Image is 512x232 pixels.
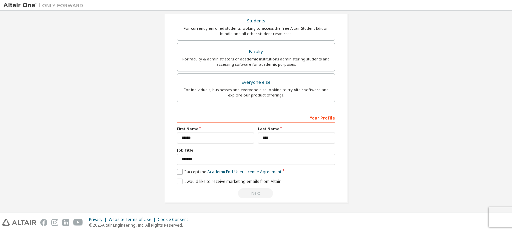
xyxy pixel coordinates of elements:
[181,16,331,26] div: Students
[207,169,281,175] a: Academic End-User License Agreement
[181,87,331,98] div: For individuals, businesses and everyone else looking to try Altair software and explore our prod...
[40,219,47,226] img: facebook.svg
[177,179,281,184] label: I would like to receive marketing emails from Altair
[177,126,254,132] label: First Name
[89,222,192,228] p: © 2025 Altair Engineering, Inc. All Rights Reserved.
[62,219,69,226] img: linkedin.svg
[158,217,192,222] div: Cookie Consent
[177,148,335,153] label: Job Title
[181,47,331,56] div: Faculty
[109,217,158,222] div: Website Terms of Use
[2,219,36,226] img: altair_logo.svg
[181,78,331,87] div: Everyone else
[51,219,58,226] img: instagram.svg
[89,217,109,222] div: Privacy
[181,56,331,67] div: For faculty & administrators of academic institutions administering students and accessing softwa...
[258,126,335,132] label: Last Name
[181,26,331,36] div: For currently enrolled students looking to access the free Altair Student Edition bundle and all ...
[73,219,83,226] img: youtube.svg
[3,2,87,9] img: Altair One
[177,112,335,123] div: Your Profile
[177,188,335,198] div: Read and acccept EULA to continue
[177,169,281,175] label: I accept the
